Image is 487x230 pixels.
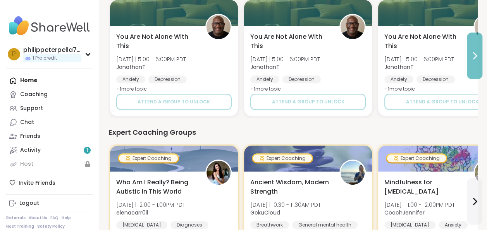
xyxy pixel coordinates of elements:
span: Who Am I Really? Being Autistic In This World [116,178,197,196]
div: Expert Coaching [119,154,178,162]
a: Referrals [6,215,26,221]
a: Logout [6,196,93,210]
div: philippeterpella7777 [23,46,81,54]
b: JonathanT [116,63,146,71]
span: [DATE] | 10:30 - 11:30AM PDT [250,201,321,209]
span: [DATE] | 11:00 - 12:00PM PDT [384,201,455,209]
a: Host [6,157,93,171]
img: JonathanT [207,15,231,39]
a: Coaching [6,88,93,101]
img: GokuCloud [341,161,365,185]
span: Attend a group to unlock [138,98,210,105]
div: Expert Coaching [387,154,446,162]
b: JonathanT [250,63,280,71]
a: Friends [6,129,93,143]
div: [MEDICAL_DATA] [116,221,167,229]
b: JonathanT [384,63,414,71]
b: CoachJennifer [384,209,425,216]
div: Anxiety [116,76,145,83]
span: 1 [86,147,88,154]
span: p [12,49,16,59]
div: Depression [282,76,321,83]
div: Chat [20,118,34,126]
span: 1 Pro credit [33,55,57,62]
div: Breathwork [250,221,289,229]
img: JonathanT [341,15,365,39]
span: Ancient Wisdom, Modern Strength [250,178,331,196]
div: Depression [148,76,187,83]
div: Logout [19,199,39,207]
a: Host Training [6,224,34,229]
div: General mental health [292,221,358,229]
div: Support [20,105,43,112]
span: Attend a group to unlock [406,98,478,105]
div: Friends [20,132,40,140]
img: elenacarr0ll [207,161,231,185]
a: FAQ [50,215,59,221]
a: Support [6,101,93,115]
span: You Are Not Alone With This [250,32,331,51]
a: Help [62,215,71,221]
span: You Are Not Alone With This [116,32,197,51]
div: Anxiety [439,221,468,229]
span: You Are Not Alone With This [384,32,465,51]
div: Host [20,160,33,168]
div: Activity [20,146,41,154]
img: ShareWell Nav Logo [6,12,93,39]
span: Mindfulness for [MEDICAL_DATA] [384,178,465,196]
span: [DATE] | 5:00 - 6:00PM PDT [250,55,320,63]
b: GokuCloud [250,209,280,216]
a: Activity1 [6,143,93,157]
a: Chat [6,115,93,129]
div: Depression [416,76,455,83]
span: [DATE] | 12:00 - 1:00PM PDT [116,201,185,209]
span: Attend a group to unlock [272,98,344,105]
a: Safety Policy [37,224,65,229]
a: About Us [29,215,47,221]
div: Anxiety [384,76,413,83]
div: Anxiety [250,76,279,83]
b: elenacarr0ll [116,209,148,216]
span: [DATE] | 5:00 - 6:00PM PDT [116,55,186,63]
div: Expert Coaching Groups [108,127,478,138]
div: Expert Coaching [253,154,312,162]
button: Attend a group to unlock [116,94,232,110]
span: [DATE] | 5:00 - 6:00PM PDT [384,55,454,63]
div: Invite Friends [6,176,93,190]
div: [MEDICAL_DATA] [384,221,435,229]
div: Diagnoses [170,221,208,229]
div: Coaching [20,91,48,98]
button: Attend a group to unlock [250,94,366,110]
